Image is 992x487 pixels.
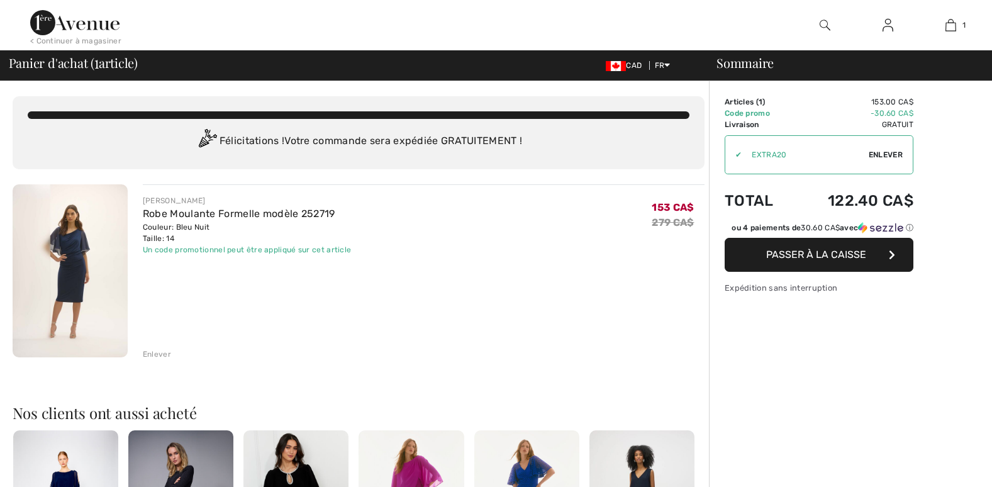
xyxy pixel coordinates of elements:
div: Expédition sans interruption [725,282,913,294]
div: ou 4 paiements de30.60 CA$avecSezzle Cliquez pour en savoir plus sur Sezzle [725,222,913,238]
td: Articles ( ) [725,96,793,108]
span: 30.60 CA$ [801,223,840,232]
td: 122.40 CA$ [793,179,913,222]
img: Congratulation2.svg [194,129,220,154]
img: Mes infos [883,18,893,33]
div: Sommaire [701,57,984,69]
img: Sezzle [858,222,903,233]
img: Mon panier [945,18,956,33]
td: Code promo [725,108,793,119]
div: Enlever [143,349,171,360]
span: Enlever [869,149,903,160]
div: [PERSON_NAME] [143,195,352,206]
input: Code promo [742,136,869,174]
s: 279 CA$ [652,216,694,228]
span: 1 [94,53,99,70]
td: Total [725,179,793,222]
span: Panier d'achat ( article) [9,57,138,69]
span: CAD [606,61,647,70]
td: -30.60 CA$ [793,108,913,119]
div: Couleur: Bleu Nuit Taille: 14 [143,221,352,244]
button: Passer à la caisse [725,238,913,272]
span: 1 [962,20,966,31]
a: Se connecter [872,18,903,33]
div: ou 4 paiements de avec [732,222,913,233]
span: 1 [759,98,762,106]
img: recherche [820,18,830,33]
img: Canadian Dollar [606,61,626,71]
img: 1ère Avenue [30,10,120,35]
a: 1 [920,18,981,33]
div: Un code promotionnel peut être appliqué sur cet article [143,244,352,255]
a: Robe Moulante Formelle modèle 252719 [143,208,335,220]
h2: Nos clients ont aussi acheté [13,405,705,420]
span: 153 CA$ [652,201,694,213]
span: FR [655,61,671,70]
td: 153.00 CA$ [793,96,913,108]
span: Passer à la caisse [766,249,866,260]
td: Gratuit [793,119,913,130]
div: < Continuer à magasiner [30,35,121,47]
div: ✔ [725,149,742,160]
div: Félicitations ! Votre commande sera expédiée GRATUITEMENT ! [28,129,689,154]
td: Livraison [725,119,793,130]
img: Robe Moulante Formelle modèle 252719 [13,184,128,357]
